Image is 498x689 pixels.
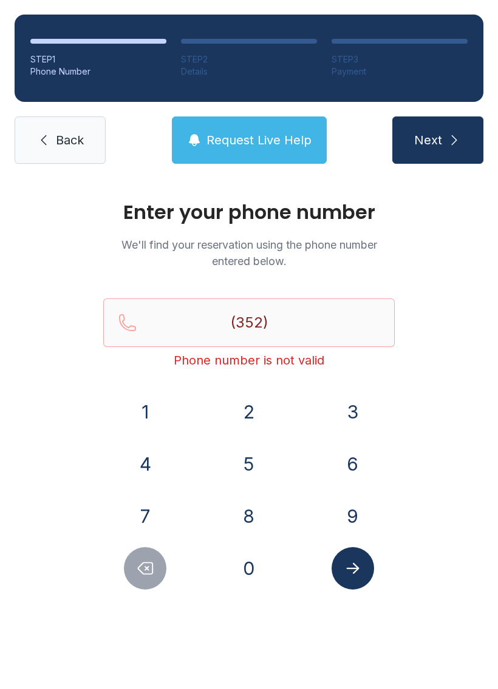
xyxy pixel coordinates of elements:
input: Reservation phone number [103,298,395,347]
button: 8 [228,495,270,537]
button: 0 [228,547,270,590]
button: 9 [332,495,374,537]
button: 6 [332,443,374,485]
button: Delete number [124,547,166,590]
div: Details [181,66,317,78]
div: Phone Number [30,66,166,78]
div: Phone number is not valid [103,352,395,369]
span: Back [56,132,84,149]
div: Payment [332,66,468,78]
span: Next [414,132,442,149]
button: 2 [228,391,270,433]
button: 1 [124,391,166,433]
button: 3 [332,391,374,433]
button: 7 [124,495,166,537]
button: 5 [228,443,270,485]
button: 4 [124,443,166,485]
h1: Enter your phone number [103,203,395,222]
span: Request Live Help [206,132,312,149]
div: STEP 3 [332,53,468,66]
div: STEP 1 [30,53,166,66]
button: Submit lookup form [332,547,374,590]
p: We'll find your reservation using the phone number entered below. [103,237,395,269]
div: STEP 2 [181,53,317,66]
